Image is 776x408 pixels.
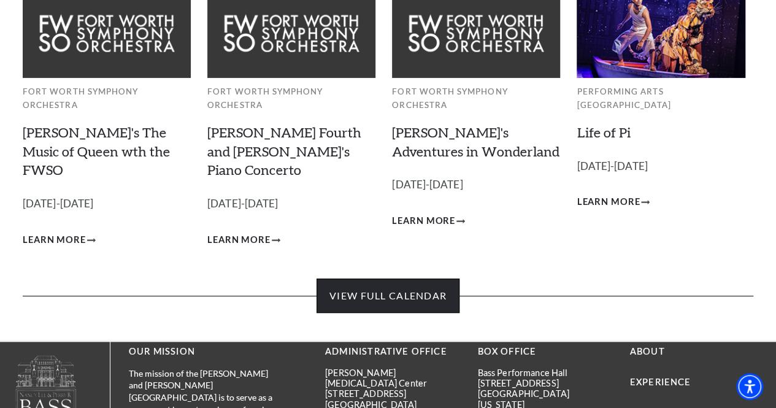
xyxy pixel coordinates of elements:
p: [DATE]-[DATE] [207,195,375,213]
p: [DATE]-[DATE] [392,176,560,194]
p: Fort Worth Symphony Orchestra [23,85,191,112]
div: Accessibility Menu [736,373,763,400]
a: Learn More Alice's Adventures in Wonderland [392,214,465,229]
a: Learn More Life of Pi [577,194,650,210]
p: [STREET_ADDRESS] [325,388,459,399]
p: Bass Performance Hall [477,368,611,378]
a: About [630,346,665,356]
p: Fort Worth Symphony Orchestra [392,85,560,112]
a: Learn More Brahms Fourth and Grieg's Piano Concerto [207,233,280,248]
p: OUR MISSION [129,344,282,360]
span: Learn More [392,214,455,229]
a: Experience [630,377,691,387]
span: Learn More [23,233,86,248]
a: Life of Pi [577,124,630,140]
p: [STREET_ADDRESS] [477,378,611,388]
p: [PERSON_NAME][MEDICAL_DATA] Center [325,368,459,389]
p: Performing Arts [GEOGRAPHIC_DATA] [577,85,745,112]
p: Administrative Office [325,344,459,360]
a: [PERSON_NAME]'s Adventures in Wonderland [392,124,559,160]
p: BOX OFFICE [477,344,611,360]
p: [DATE]-[DATE] [23,195,191,213]
span: Learn More [207,233,271,248]
p: Fort Worth Symphony Orchestra [207,85,375,112]
a: Learn More Windborne's The Music of Queen wth the FWSO [23,233,96,248]
a: [PERSON_NAME]'s The Music of Queen wth the FWSO [23,124,170,179]
a: View Full Calendar [317,279,459,313]
span: Learn More [577,194,640,210]
p: [DATE]-[DATE] [577,158,745,175]
a: [PERSON_NAME] Fourth and [PERSON_NAME]'s Piano Concerto [207,124,361,179]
